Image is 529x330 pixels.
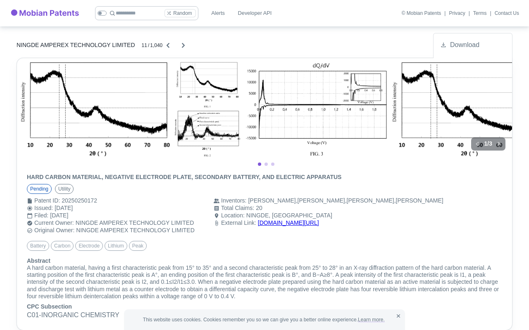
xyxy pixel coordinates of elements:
[235,6,275,21] a: Developer API
[469,9,470,17] div: |
[450,40,479,50] span: Download
[105,241,127,251] div: lithium
[164,9,195,17] button: Random
[142,43,147,48] div: 11
[444,9,446,17] div: |
[76,219,194,226] a: NINGDE AMPEREX TECHNOLOGY LIMITED
[174,61,241,157] img: US20250250172A1-20250807-D00001.png
[105,242,127,250] span: lithium
[27,264,502,300] p: A hard carbon material, having a first characteristic peak from 15° to 35° and a second character...
[50,212,200,219] div: [DATE]
[20,61,171,157] img: US20250250172A1-20250807-D00000.png
[129,242,146,250] span: peak
[27,174,502,181] h6: HARD CARBON MATERIAL, NEGATIVE ELECTRODE PLATE, SECONDARY BATTERY, AND ELECTRIC APPARATUS
[298,197,345,204] a: [PERSON_NAME]
[440,40,512,50] a: Download
[248,197,443,204] div: , , ,
[129,241,147,251] div: peak
[34,205,53,212] div: Issued :
[62,197,200,204] div: 20250250172
[76,242,102,250] span: electrode
[221,205,254,212] div: Total Claims :
[143,316,386,323] span: This website uses cookies. Cookies remember you so we can give you a better online experience.
[27,241,49,251] div: battery
[27,310,502,320] p: C01 - INORGANIC CHEMISTRY
[484,140,492,147] h6: 1 / 3
[34,197,60,205] div: Patent ID :
[27,303,502,310] h6: CPC Subsection
[358,317,385,323] a: Learn more.
[51,242,73,250] span: carbon
[221,212,245,219] div: Location :
[17,35,135,55] a: NINGDE AMPEREX TECHNOLOGY LIMITED
[55,205,200,212] div: [DATE]
[244,61,388,157] img: US20250250172A1-20250807-D00002.png
[34,212,48,219] div: Filed :
[27,257,502,264] h6: Abstract
[148,43,149,48] div: /
[76,227,195,233] a: NINGDE AMPEREX TECHNOLOGY LIMITED
[51,241,74,251] div: carbon
[449,11,465,16] a: Privacy
[256,205,443,212] div: 20
[248,197,295,204] a: [PERSON_NAME]
[347,197,394,204] a: [PERSON_NAME]
[490,9,491,17] div: |
[75,241,103,251] div: electrode
[396,197,443,204] a: [PERSON_NAME]
[34,227,74,234] div: Original Owner :
[258,219,319,226] a: [DOMAIN_NAME][URL]
[402,11,441,16] div: © Mobian Patents
[246,212,443,219] div: NINGDE, [GEOGRAPHIC_DATA]
[34,219,74,227] div: Current Owner :
[205,6,231,21] a: Alerts
[27,242,49,250] span: battery
[221,219,256,227] div: External Link :
[495,11,519,16] a: Contact Us
[473,11,487,16] a: Terms
[221,197,246,205] div: Inventors :
[150,43,162,48] div: 1,040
